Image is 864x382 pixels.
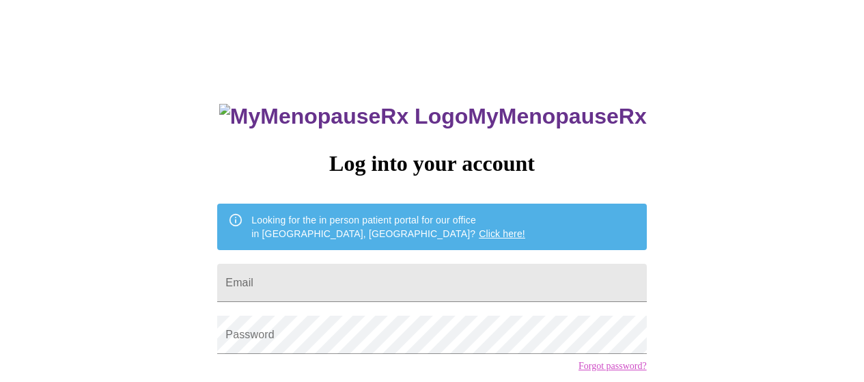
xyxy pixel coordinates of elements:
[251,208,525,246] div: Looking for the in person patient portal for our office in [GEOGRAPHIC_DATA], [GEOGRAPHIC_DATA]?
[217,151,646,176] h3: Log into your account
[479,228,525,239] a: Click here!
[219,104,468,129] img: MyMenopauseRx Logo
[219,104,647,129] h3: MyMenopauseRx
[579,361,647,372] a: Forgot password?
